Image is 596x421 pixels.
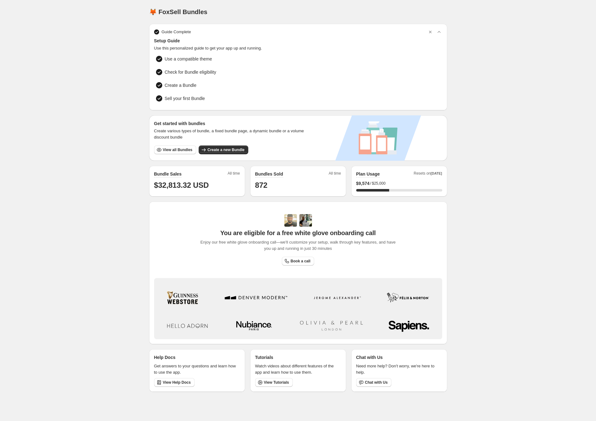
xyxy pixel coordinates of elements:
[356,363,442,376] p: Need more help? Don't worry, we're here to help.
[255,354,273,360] p: Tutorials
[299,214,312,227] img: Prakhar
[154,363,240,376] p: Get answers to your questions and learn how to use the app.
[365,380,388,385] span: Chat with Us
[291,259,310,264] span: Book a call
[154,378,195,387] a: View Help Docs
[255,171,283,177] h2: Bundles Sold
[356,378,392,387] button: Chat with Us
[154,45,442,51] span: Use this personalized guide to get your app up and running.
[282,257,314,266] a: Book a call
[165,69,216,75] span: Check for Bundle eligibility
[372,181,385,186] span: $25,000
[154,180,240,190] h1: $32,813.32 USD
[165,95,205,102] span: Sell your first Bundle
[197,239,399,252] span: Enjoy our free white glove onboarding call—we'll customize your setup, walk through key features,...
[228,171,240,178] span: All time
[356,180,442,187] div: /
[356,180,370,187] span: $ 9,574
[149,8,207,16] h1: 🦊 FoxSell Bundles
[163,380,191,385] span: View Help Docs
[284,214,297,227] img: Adi
[255,378,293,387] a: View Tutorials
[255,180,341,190] h1: 872
[255,363,341,376] p: Watch videos about different features of the app and learn how to use them.
[220,229,376,237] span: You are eligible for a free white glove onboarding call
[165,82,196,88] span: Create a Bundle
[154,120,310,127] h3: Get started with bundles
[162,29,191,35] span: Guide Complete
[154,145,196,154] button: View all Bundles
[264,380,289,385] span: View Tutorials
[154,128,310,140] span: Create various types of bundle, a fixed bundle page, a dynamic bundle or a volume discount bundle
[414,171,442,178] span: Resets on
[163,147,192,152] span: View all Bundles
[207,147,244,152] span: Create a new Bundle
[329,171,341,178] span: All time
[199,145,248,154] button: Create a new Bundle
[154,354,175,360] p: Help Docs
[165,56,212,62] span: Use a compatible theme
[356,171,380,177] h2: Plan Usage
[154,38,442,44] span: Setup Guide
[356,354,383,360] p: Chat with Us
[431,171,442,175] span: [DATE]
[154,171,182,177] h2: Bundle Sales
